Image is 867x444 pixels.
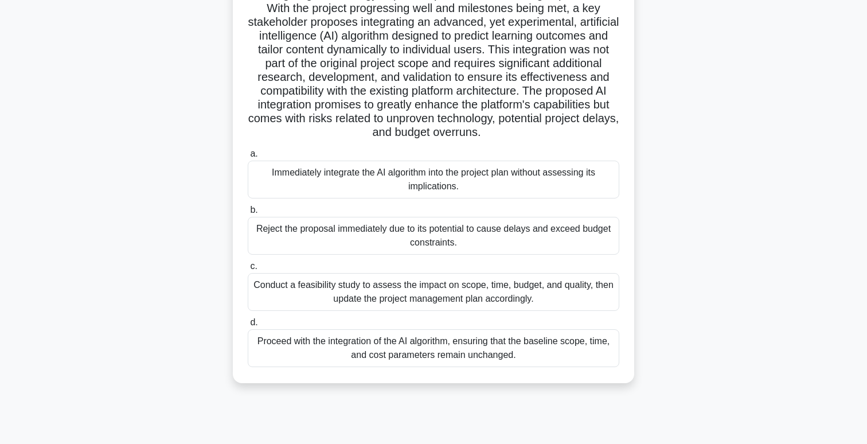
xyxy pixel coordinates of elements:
[248,217,619,255] div: Reject the proposal immediately due to its potential to cause delays and exceed budget constraints.
[250,205,257,215] span: b.
[248,273,619,311] div: Conduct a feasibility study to assess the impact on scope, time, budget, and quality, then update...
[250,149,257,158] span: a.
[250,317,257,327] span: d.
[248,329,619,367] div: Proceed with the integration of the AI algorithm, ensuring that the baseline scope, time, and cos...
[248,161,619,198] div: Immediately integrate the AI algorithm into the project plan without assessing its implications.
[250,261,257,271] span: c.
